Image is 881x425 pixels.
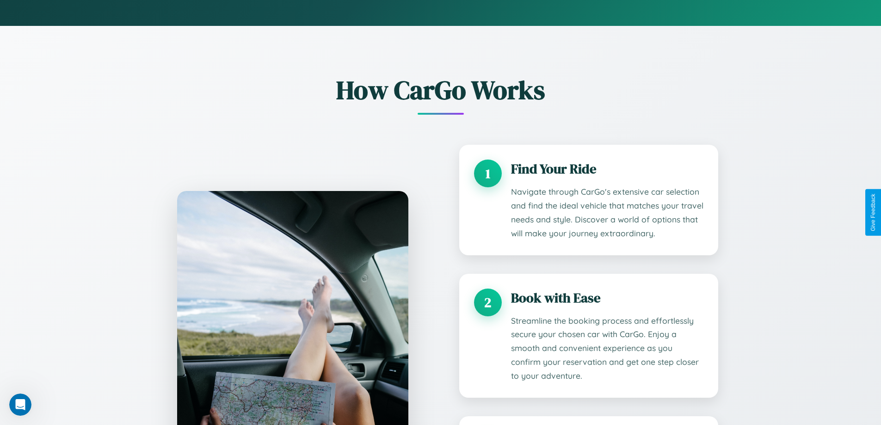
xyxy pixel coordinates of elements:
[9,394,31,416] iframe: Intercom live chat
[163,72,718,108] h2: How CarGo Works
[870,194,876,231] div: Give Feedback
[511,160,703,178] h3: Find Your Ride
[474,289,502,316] div: 2
[511,314,703,383] p: Streamline the booking process and effortlessly secure your chosen car with CarGo. Enjoy a smooth...
[511,289,703,307] h3: Book with Ease
[474,160,502,187] div: 1
[511,185,703,240] p: Navigate through CarGo's extensive car selection and find the ideal vehicle that matches your tra...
